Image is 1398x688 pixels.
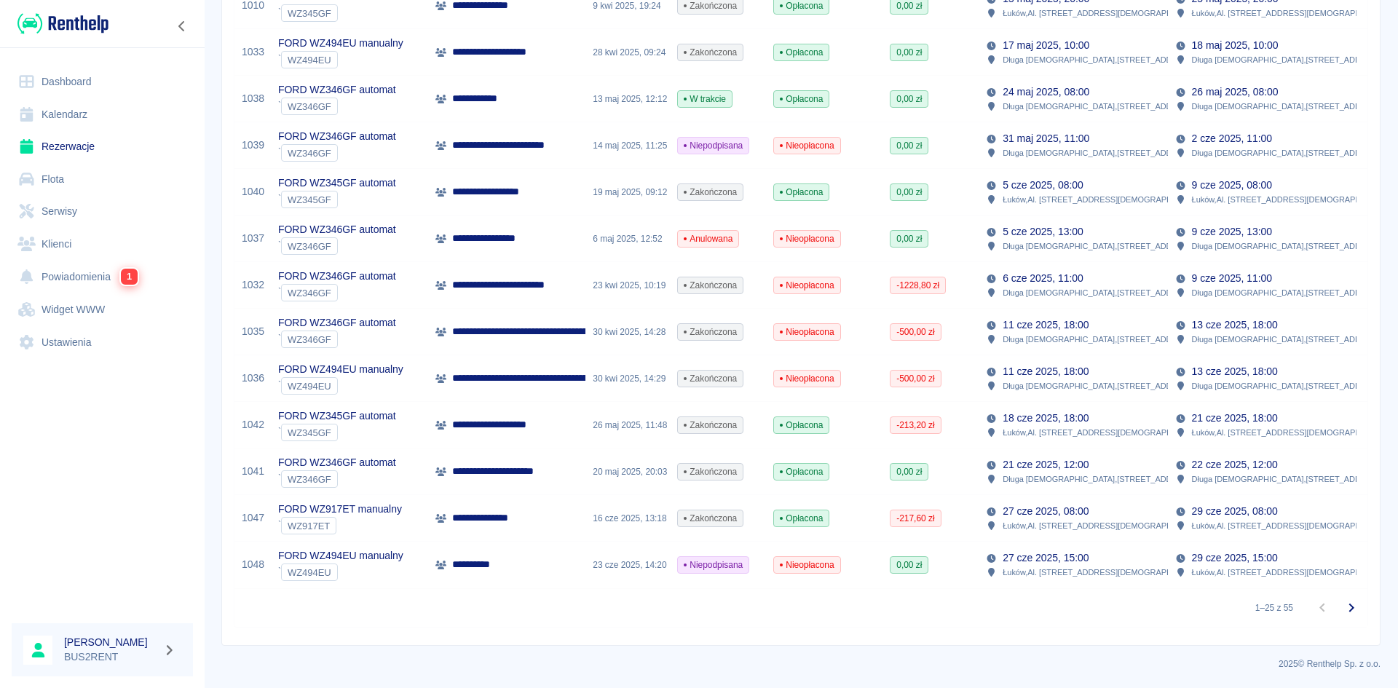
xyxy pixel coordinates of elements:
span: Zakończona [678,419,743,432]
p: 31 maj 2025, 11:00 [1003,131,1089,146]
a: Klienci [12,228,193,261]
span: W trakcie [678,92,732,106]
div: ` [278,98,396,115]
p: Łuków , Al. [STREET_ADDRESS][DEMOGRAPHIC_DATA] [1192,426,1396,439]
div: 30 kwi 2025, 14:29 [585,355,670,402]
div: 26 maj 2025, 11:48 [585,402,670,448]
a: 1048 [242,557,264,572]
span: 0,00 zł [890,46,928,59]
div: ` [278,331,396,348]
p: Długa [DEMOGRAPHIC_DATA] , [STREET_ADDRESS] [1003,146,1196,159]
span: WZ494EU [282,567,337,578]
a: Powiadomienia1 [12,260,193,293]
p: FORD WZ346GF automat [278,222,396,237]
span: Opłacona [774,92,829,106]
span: -500,00 zł [890,372,940,385]
p: FORD WZ346GF automat [278,129,396,144]
a: 1047 [242,510,264,526]
p: Łuków , Al. [STREET_ADDRESS][DEMOGRAPHIC_DATA] [1192,566,1396,579]
div: 20 maj 2025, 20:03 [585,448,670,495]
span: Zakończona [678,465,743,478]
span: Nieopłacona [774,558,840,572]
a: 1036 [242,371,264,386]
a: Dashboard [12,66,193,98]
span: Niepodpisana [678,139,749,152]
span: WZ345GF [282,427,337,438]
p: 18 maj 2025, 10:00 [1192,38,1279,53]
p: Długa [DEMOGRAPHIC_DATA] , [STREET_ADDRESS] [1003,240,1196,253]
span: 0,00 zł [890,465,928,478]
div: ` [278,51,403,68]
div: 23 kwi 2025, 10:19 [585,262,670,309]
p: 13 cze 2025, 18:00 [1192,317,1278,333]
h6: [PERSON_NAME] [64,635,157,649]
span: -1228,80 zł [890,279,945,292]
div: 28 kwi 2025, 09:24 [585,29,670,76]
p: 13 cze 2025, 18:00 [1192,364,1278,379]
p: 1–25 z 55 [1255,601,1293,614]
p: 2 cze 2025, 11:00 [1192,131,1272,146]
p: Długa [DEMOGRAPHIC_DATA] , [STREET_ADDRESS] [1003,333,1196,346]
p: 27 cze 2025, 15:00 [1003,550,1089,566]
img: Renthelp logo [17,12,108,36]
p: FORD WZ346GF automat [278,315,396,331]
p: Długa [DEMOGRAPHIC_DATA] , [STREET_ADDRESS] [1192,286,1385,299]
span: Opłacona [774,46,829,59]
div: ` [278,284,396,301]
a: 1042 [242,417,264,432]
a: Serwisy [12,195,193,228]
p: 9 cze 2025, 11:00 [1192,271,1272,286]
p: Łuków , Al. [STREET_ADDRESS][DEMOGRAPHIC_DATA] [1003,7,1207,20]
p: FORD WZ346GF automat [278,455,396,470]
div: 13 maj 2025, 12:12 [585,76,670,122]
p: Długa [DEMOGRAPHIC_DATA] , [STREET_ADDRESS] [1192,146,1385,159]
a: 1033 [242,44,264,60]
span: Opłacona [774,419,829,432]
div: 6 maj 2025, 12:52 [585,216,670,262]
div: 30 kwi 2025, 14:28 [585,309,670,355]
span: Opłacona [774,186,829,199]
p: Łuków , Al. [STREET_ADDRESS][DEMOGRAPHIC_DATA] [1003,426,1207,439]
p: FORD WZ917ET manualny [278,502,402,517]
span: WZ345GF [282,8,337,19]
p: FORD WZ346GF automat [278,269,396,284]
p: Długa [DEMOGRAPHIC_DATA] , [STREET_ADDRESS] [1192,53,1385,66]
a: 1039 [242,138,264,153]
div: ` [278,377,403,395]
div: ` [278,470,396,488]
span: Anulowana [678,232,738,245]
div: 16 cze 2025, 13:18 [585,495,670,542]
span: WZ494EU [282,55,337,66]
span: 0,00 zł [890,92,928,106]
p: 27 cze 2025, 08:00 [1003,504,1089,519]
button: Zwiń nawigację [171,17,193,36]
span: Opłacona [774,512,829,525]
p: 26 maj 2025, 08:00 [1192,84,1279,100]
p: 2025 © Renthelp Sp. z o.o. [221,657,1381,671]
div: ` [278,517,402,534]
p: 29 cze 2025, 08:00 [1192,504,1278,519]
a: 1038 [242,91,264,106]
div: ` [278,4,396,22]
div: 23 cze 2025, 14:20 [585,542,670,588]
span: WZ917ET [282,521,336,531]
span: Nieopłacona [774,372,840,385]
p: 5 cze 2025, 08:00 [1003,178,1083,193]
p: 9 cze 2025, 13:00 [1192,224,1272,240]
a: 1035 [242,324,264,339]
span: Zakończona [678,279,743,292]
p: 6 cze 2025, 11:00 [1003,271,1083,286]
button: Przejdź do następnej strony [1337,593,1366,622]
p: 21 cze 2025, 18:00 [1192,411,1278,426]
span: Nieopłacona [774,279,840,292]
p: FORD WZ494EU manualny [278,36,403,51]
p: FORD WZ346GF automat [278,82,396,98]
p: 11 cze 2025, 18:00 [1003,317,1089,333]
p: FORD WZ494EU manualny [278,548,403,564]
p: 11 cze 2025, 18:00 [1003,364,1089,379]
p: Długa [DEMOGRAPHIC_DATA] , [STREET_ADDRESS] [1003,286,1196,299]
span: Zakończona [678,372,743,385]
p: Łuków , Al. [STREET_ADDRESS][DEMOGRAPHIC_DATA] [1192,7,1396,20]
span: WZ346GF [282,334,337,345]
div: 19 maj 2025, 09:12 [585,169,670,216]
